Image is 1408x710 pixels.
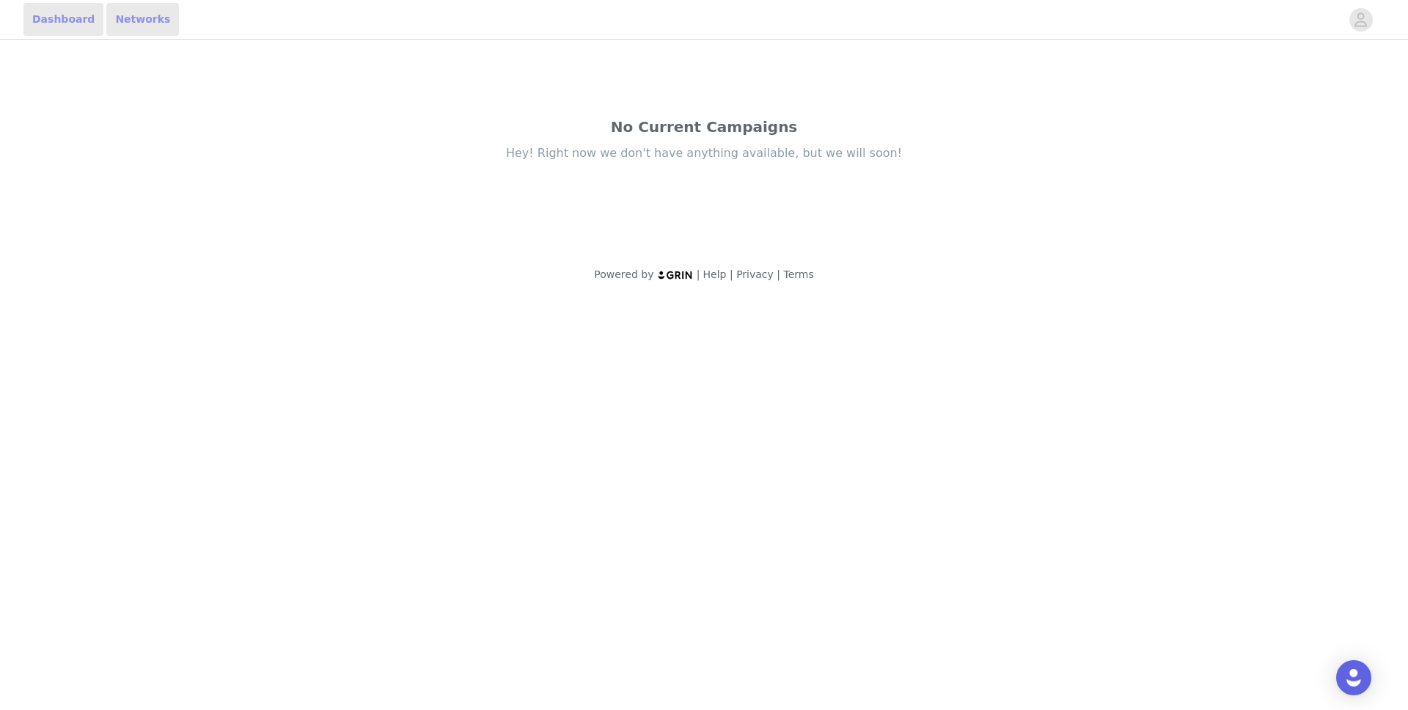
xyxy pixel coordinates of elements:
div: avatar [1354,8,1368,32]
a: Dashboard [23,3,103,36]
a: Terms [783,268,813,280]
span: Powered by [594,268,653,280]
div: No Current Campaigns [396,116,1012,138]
span: | [697,268,700,280]
div: Hey! Right now we don't have anything available, but we will soon! [396,145,1012,161]
a: Networks [106,3,179,36]
span: | [777,268,780,280]
span: | [730,268,733,280]
a: Help [703,268,727,280]
a: Privacy [736,268,774,280]
div: Open Intercom Messenger [1336,660,1371,695]
img: logo [657,270,694,279]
